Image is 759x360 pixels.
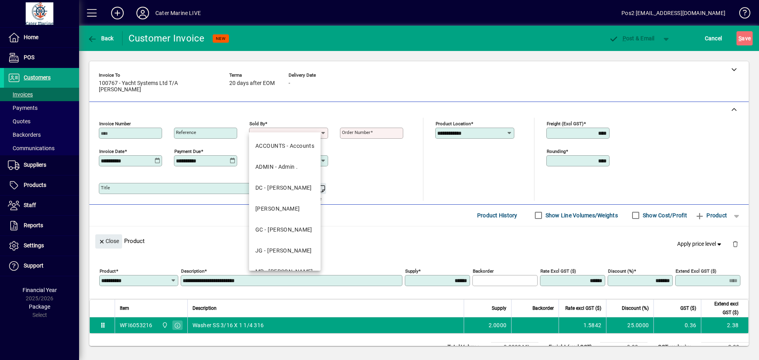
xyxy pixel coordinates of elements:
[674,237,726,251] button: Apply price level
[8,91,33,98] span: Invoices
[4,256,79,276] a: Support
[680,304,696,313] span: GST ($)
[4,196,79,215] a: Staff
[547,149,566,154] mat-label: Rounding
[255,142,314,150] div: ACCOUNTS - Accounts
[738,35,742,41] span: S
[98,235,119,248] span: Close
[474,208,521,222] button: Product History
[4,141,79,155] a: Communications
[24,262,43,269] span: Support
[99,121,131,126] mat-label: Invoice number
[87,35,114,41] span: Back
[249,240,321,261] mat-option: JG - John Giles
[4,88,79,101] a: Invoices
[736,31,753,45] button: Save
[249,198,321,219] mat-option: DEB - Debbie McQuarters
[4,216,79,236] a: Reports
[564,321,601,329] div: 1.5842
[255,226,312,234] div: GC - [PERSON_NAME]
[701,317,748,333] td: 2.38
[623,35,626,41] span: P
[255,247,312,255] div: JG - [PERSON_NAME]
[249,261,321,282] mat-option: MP - Margaret Pierce
[701,342,749,352] td: 2.38
[160,321,169,330] span: Cater Marine
[100,268,116,274] mat-label: Product
[249,156,321,177] mat-option: ADMIN - Admin .
[249,121,265,126] mat-label: Sold by
[105,6,130,20] button: Add
[4,48,79,68] a: POS
[93,237,124,245] app-page-header-button: Close
[289,80,290,87] span: -
[622,304,649,313] span: Discount (%)
[4,28,79,47] a: Home
[155,7,201,19] div: Cater Marine LIVE
[492,304,506,313] span: Supply
[8,132,41,138] span: Backorders
[705,32,722,45] span: Cancel
[29,303,50,310] span: Package
[24,74,51,81] span: Customers
[532,304,554,313] span: Backorder
[726,240,745,247] app-page-header-button: Delete
[24,202,36,208] span: Staff
[738,32,751,45] span: ave
[130,6,155,20] button: Profile
[24,222,43,228] span: Reports
[606,317,653,333] td: 25.0000
[654,342,701,352] td: GST exclusive
[128,32,205,45] div: Customer Invoice
[79,31,123,45] app-page-header-button: Back
[120,304,129,313] span: Item
[101,185,110,190] mat-label: Title
[176,130,196,135] mat-label: Reference
[255,268,313,276] div: MP - [PERSON_NAME]
[733,2,749,27] a: Knowledge Base
[4,155,79,175] a: Suppliers
[255,184,312,192] div: DC - [PERSON_NAME]
[255,205,300,213] div: [PERSON_NAME]
[726,234,745,253] button: Delete
[706,300,738,317] span: Extend excl GST ($)
[24,34,38,40] span: Home
[255,163,298,171] div: ADMIN - Admin .
[193,304,217,313] span: Description
[547,121,583,126] mat-label: Freight (excl GST)
[4,128,79,141] a: Backorders
[565,304,601,313] span: Rate excl GST ($)
[24,54,34,60] span: POS
[444,342,491,352] td: Total Volume
[608,268,634,274] mat-label: Discount (%)
[691,208,731,222] button: Product
[8,105,38,111] span: Payments
[676,268,716,274] mat-label: Extend excl GST ($)
[95,234,122,249] button: Close
[653,317,701,333] td: 0.36
[4,175,79,195] a: Products
[605,31,659,45] button: Post & Email
[24,182,46,188] span: Products
[216,36,226,41] span: NEW
[695,209,727,222] span: Product
[4,236,79,256] a: Settings
[545,342,600,352] td: Freight (excl GST)
[8,145,55,151] span: Communications
[249,136,321,156] mat-option: ACCOUNTS - Accounts
[23,287,57,293] span: Financial Year
[477,209,517,222] span: Product History
[24,162,46,168] span: Suppliers
[193,321,264,329] span: Washer SS 3/16 X 1 1/4 316
[473,268,494,274] mat-label: Backorder
[89,226,749,255] div: Product
[405,268,418,274] mat-label: Supply
[99,149,125,154] mat-label: Invoice date
[544,211,618,219] label: Show Line Volumes/Weights
[641,211,687,219] label: Show Cost/Profit
[229,80,275,87] span: 20 days after EOM
[609,35,655,41] span: ost & Email
[4,115,79,128] a: Quotes
[436,121,471,126] mat-label: Product location
[249,219,321,240] mat-option: GC - Gerard Cantin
